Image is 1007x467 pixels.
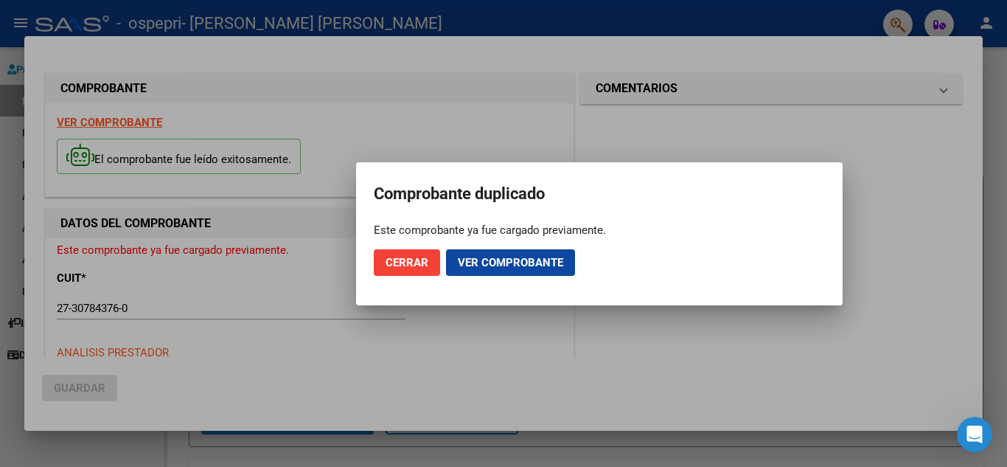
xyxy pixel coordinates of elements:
[458,256,563,269] span: Ver comprobante
[374,180,825,208] h2: Comprobante duplicado
[374,249,440,276] button: Cerrar
[386,256,428,269] span: Cerrar
[446,249,575,276] button: Ver comprobante
[374,223,825,238] div: Este comprobante ya fue cargado previamente.
[957,417,992,452] iframe: Intercom live chat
